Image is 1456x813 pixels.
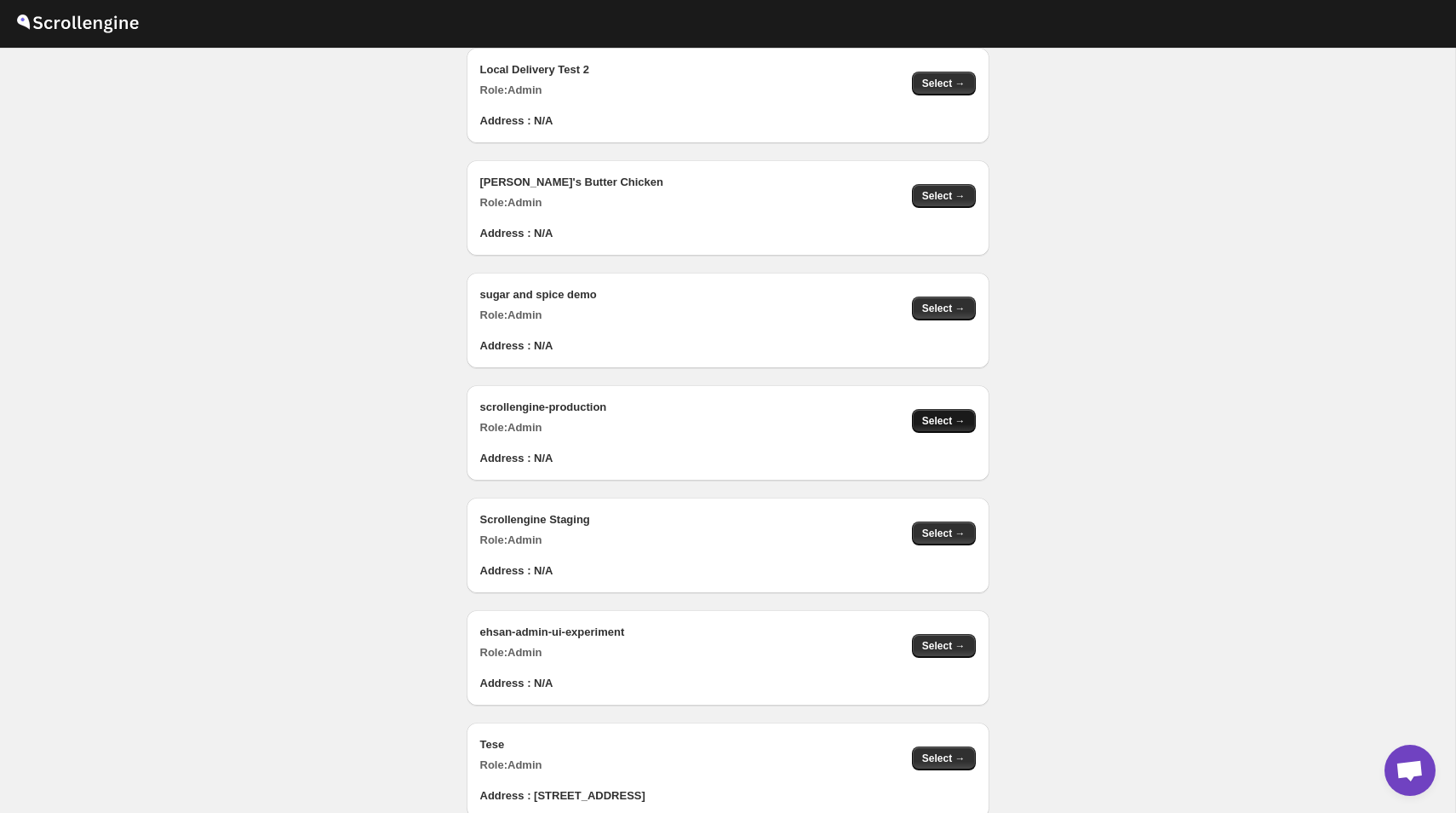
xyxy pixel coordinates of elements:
b: Address : N/A [480,452,553,464]
span: Select → [922,639,966,653]
b: sugar and spice demo [480,288,597,301]
b: [PERSON_NAME]'s Butter Chicken [480,176,663,188]
div: Open chat [1384,745,1436,796]
b: Tese [480,738,505,751]
button: Select → [912,747,976,770]
b: Role: Admin [480,646,542,659]
b: Role: Admin [480,84,542,96]
b: Address : N/A [480,227,553,239]
b: Scrollengine Staging [480,513,590,526]
b: scrollengine-production [480,401,607,413]
button: Select → [912,72,976,95]
button: Select → [912,409,976,433]
span: Select → [922,189,966,203]
b: Address : N/A [480,677,553,689]
b: Address : [STREET_ADDRESS] [480,789,645,802]
b: Address : N/A [480,339,553,352]
span: Select → [922,77,966,90]
b: ehsan-admin-ui-experiment [480,626,625,638]
b: Role: Admin [480,196,542,209]
b: Role: Admin [480,308,542,321]
b: Address : N/A [480,564,553,577]
button: Select → [912,634,976,658]
b: Role: Admin [480,758,542,771]
button: Select → [912,297,976,320]
button: Select → [912,522,976,545]
b: Address : N/A [480,114,553,127]
b: Local Delivery Test 2 [480,63,589,76]
span: Select → [922,414,966,428]
button: Select → [912,184,976,208]
span: Select → [922,527,966,540]
span: Select → [922,302,966,315]
span: Select → [922,752,966,765]
b: Role: Admin [480,533,542,546]
b: Role: Admin [480,421,542,434]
